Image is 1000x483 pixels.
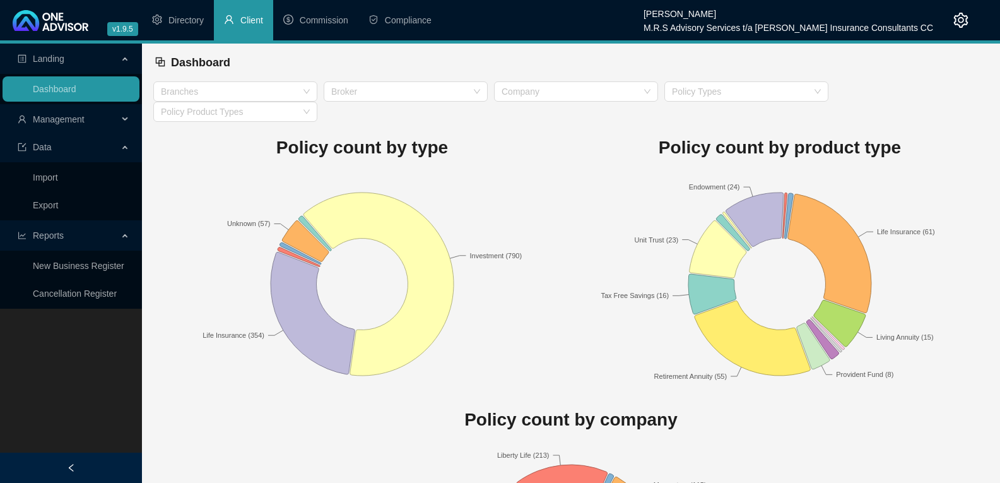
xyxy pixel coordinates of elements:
div: M.R.S Advisory Services t/a [PERSON_NAME] Insurance Consultants CC [644,17,933,31]
span: profile [18,54,26,63]
text: Liberty Life (213) [497,451,550,459]
span: user [18,115,26,124]
span: Reports [33,230,64,241]
text: Life Insurance (61) [877,228,935,236]
span: setting [152,15,162,25]
span: block [155,56,166,68]
a: Export [33,200,58,210]
span: safety [368,15,379,25]
text: Provident Fund (8) [836,371,893,378]
text: Tax Free Savings (16) [601,292,669,299]
a: Import [33,172,58,182]
span: dollar [283,15,293,25]
h1: Policy count by company [153,406,989,434]
text: Unknown (57) [227,220,270,227]
a: New Business Register [33,261,124,271]
a: Dashboard [33,84,76,94]
text: Unit Trust (23) [635,236,679,243]
span: v1.9.5 [107,22,138,36]
span: Management [33,114,85,124]
h1: Policy count by type [153,134,571,162]
span: left [67,463,76,472]
span: Directory [168,15,204,25]
text: Life Insurance (354) [203,331,264,339]
img: 2df55531c6924b55f21c4cf5d4484680-logo-light.svg [13,10,88,31]
text: Retirement Annuity (55) [654,372,727,379]
span: setting [953,13,968,28]
span: Client [240,15,263,25]
div: [PERSON_NAME] [644,3,933,17]
h1: Policy count by product type [571,134,989,162]
span: Commission [300,15,348,25]
span: user [224,15,234,25]
span: line-chart [18,231,26,240]
text: Endowment (24) [689,183,740,191]
span: Dashboard [171,56,230,69]
span: Compliance [385,15,432,25]
text: Investment (790) [470,251,522,259]
text: Living Annuity (15) [876,333,934,341]
span: import [18,143,26,152]
span: Data [33,142,52,152]
span: Landing [33,54,64,64]
a: Cancellation Register [33,289,117,299]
